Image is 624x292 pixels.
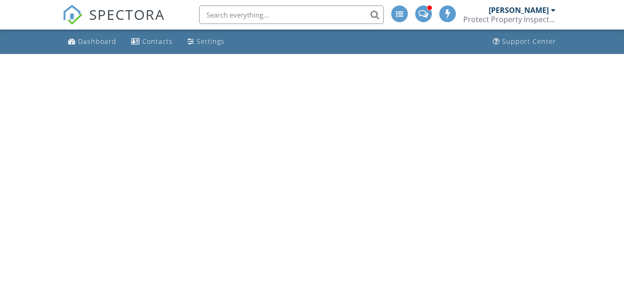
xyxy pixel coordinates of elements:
[142,37,173,46] div: Contacts
[502,37,556,46] div: Support Center
[197,37,224,46] div: Settings
[127,33,176,50] a: Contacts
[489,33,560,50] a: Support Center
[184,33,228,50] a: Settings
[489,6,549,15] div: [PERSON_NAME]
[62,12,165,32] a: SPECTORA
[78,37,116,46] div: Dashboard
[64,33,120,50] a: Dashboard
[463,15,556,24] div: Protect Property Inspections
[199,6,384,24] input: Search everything...
[89,5,165,24] span: SPECTORA
[62,5,83,25] img: The Best Home Inspection Software - Spectora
